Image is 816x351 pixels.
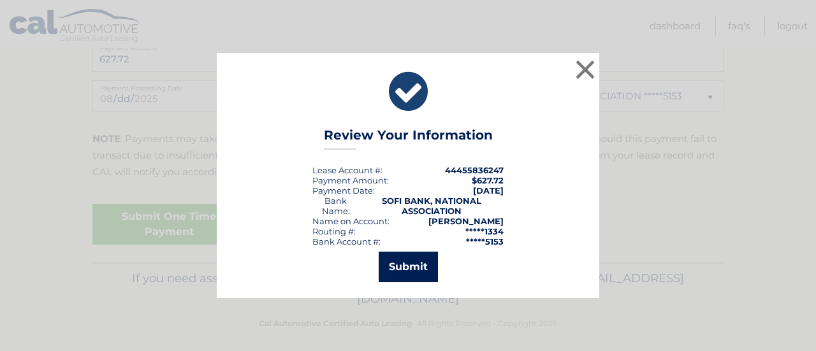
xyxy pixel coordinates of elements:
[312,185,375,196] div: :
[572,57,598,82] button: ×
[312,226,356,236] div: Routing #:
[312,185,373,196] span: Payment Date
[324,127,493,150] h3: Review Your Information
[312,236,381,247] div: Bank Account #:
[473,185,504,196] span: [DATE]
[312,165,382,175] div: Lease Account #:
[312,216,390,226] div: Name on Account:
[472,175,504,185] span: $627.72
[428,216,504,226] strong: [PERSON_NAME]
[445,165,504,175] strong: 44455836247
[382,196,481,216] strong: SOFI BANK, NATIONAL ASSOCIATION
[312,175,389,185] div: Payment Amount:
[379,252,438,282] button: Submit
[312,196,359,216] div: Bank Name:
